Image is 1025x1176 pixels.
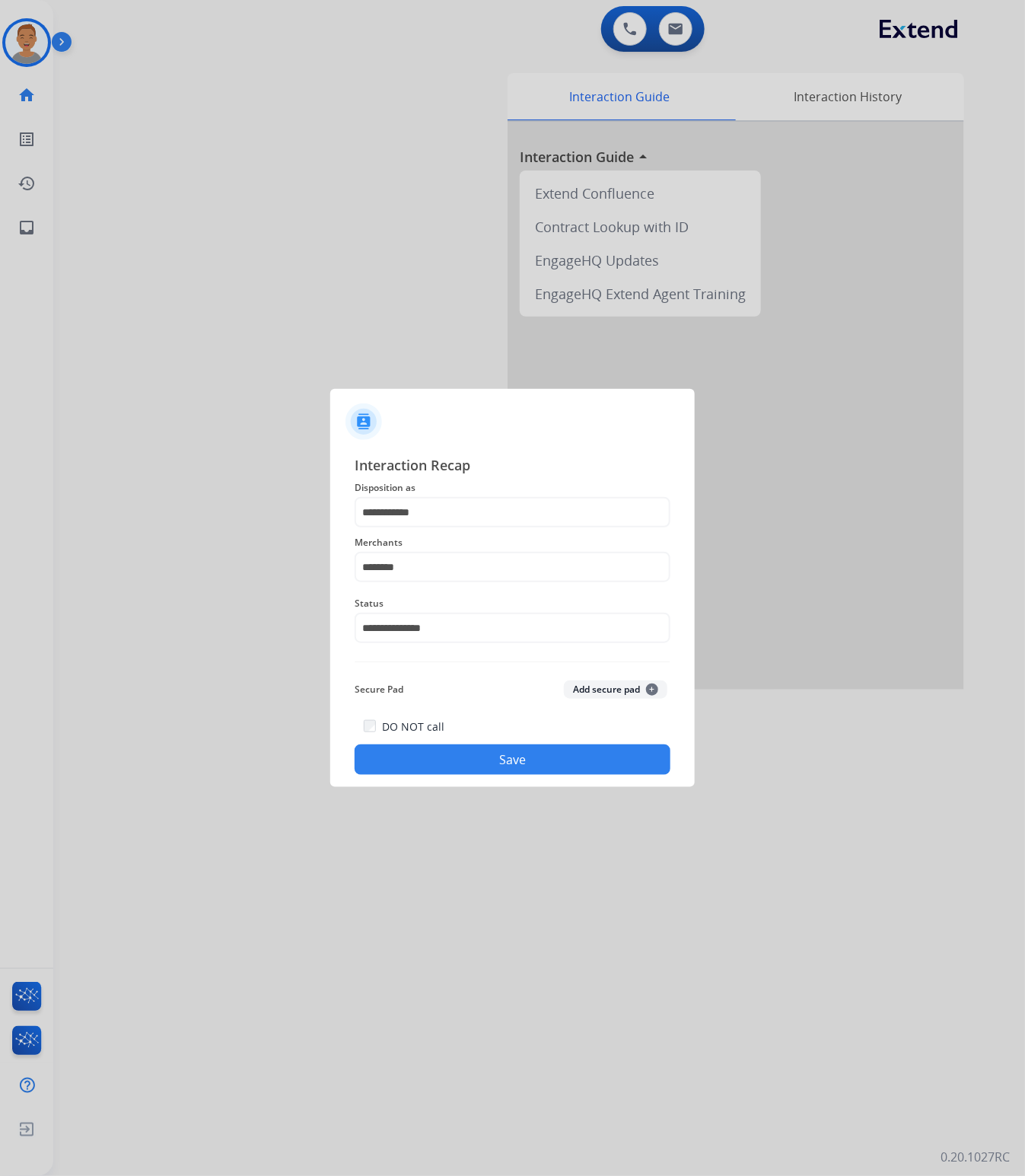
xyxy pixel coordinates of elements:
[941,1149,1010,1167] p: 0.20.1027RC
[355,479,670,497] span: Disposition as
[564,680,667,699] button: Add secure pad+
[646,684,658,696] span: +
[355,661,670,662] img: contact-recap-line.svg
[382,719,444,735] label: DO NOT call
[355,454,670,479] span: Interaction Recap
[355,534,670,552] span: Merchants
[355,744,670,775] button: Save
[355,680,403,699] span: Secure Pad
[345,403,382,440] img: contactIcon
[355,594,670,613] span: Status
